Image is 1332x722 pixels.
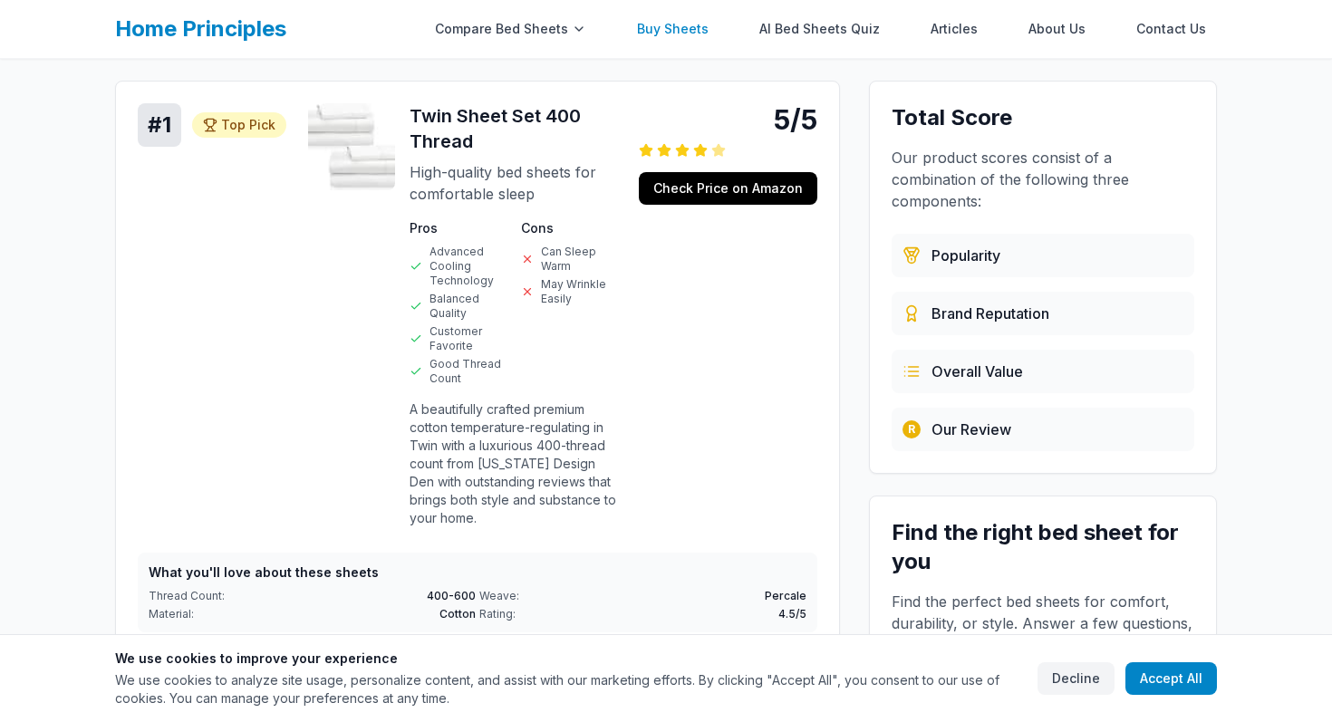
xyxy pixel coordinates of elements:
a: About Us [1018,11,1096,47]
a: Contact Us [1125,11,1217,47]
li: Advanced Cooling Technology [410,245,507,288]
span: Percale [765,589,806,603]
h3: Twin Sheet Set 400 Thread [410,103,617,154]
p: High-quality bed sheets for comfortable sleep [410,161,617,205]
p: A beautifully crafted premium cotton temperature-regulating in Twin with a luxurious 400-thread c... [410,400,617,527]
span: 400-600 [427,589,476,603]
span: Thread Count: [149,589,225,603]
div: 5/5 [639,103,817,136]
button: Accept All [1125,662,1217,695]
div: Evaluated from brand history, quality standards, and market presence [892,292,1194,335]
span: Cotton [439,607,476,621]
div: Based on customer reviews, ratings, and sales data [892,234,1194,277]
h3: Find the right bed sheet for you [892,518,1194,576]
h4: What you'll love about these sheets [149,563,806,582]
a: Buy Sheets [626,11,719,47]
span: Rating: [479,607,516,621]
li: May Wrinkle Easily [521,277,618,306]
li: Can Sleep Warm [521,245,618,274]
span: Weave: [479,589,519,603]
span: Top Pick [221,116,275,134]
span: Popularity [931,245,1000,266]
div: Our team's hands-on testing and evaluation process [892,408,1194,451]
a: Articles [920,11,989,47]
span: Brand Reputation [931,303,1049,324]
h4: Pros [410,219,507,237]
span: 4.5 /5 [778,607,806,621]
div: # 1 [138,103,181,147]
li: Balanced Quality [410,292,507,321]
p: Find the perfect bed sheets for comfort, durability, or style. Answer a few questions, and we'll ... [892,591,1194,678]
div: Combines price, quality, durability, and customer satisfaction [892,350,1194,393]
a: Home Principles [115,15,286,42]
p: Our product scores consist of a combination of the following three components: [892,147,1194,212]
p: We use cookies to analyze site usage, personalize content, and assist with our marketing efforts.... [115,671,1023,708]
button: Decline [1038,662,1115,695]
h3: Total Score [892,103,1194,132]
h3: We use cookies to improve your experience [115,650,1023,668]
span: Our Review [931,419,1011,440]
span: Material: [149,607,194,621]
li: Good Thread Count [410,357,507,386]
div: Compare Bed Sheets [424,11,597,47]
img: Twin Sheet Set 400 Thread - Cotton product image [308,103,395,190]
a: Check Price on Amazon [639,172,817,205]
a: AI Bed Sheets Quiz [748,11,891,47]
h4: Cons [521,219,618,237]
span: Overall Value [931,361,1023,382]
li: Customer Favorite [410,324,507,353]
span: R [908,422,915,437]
